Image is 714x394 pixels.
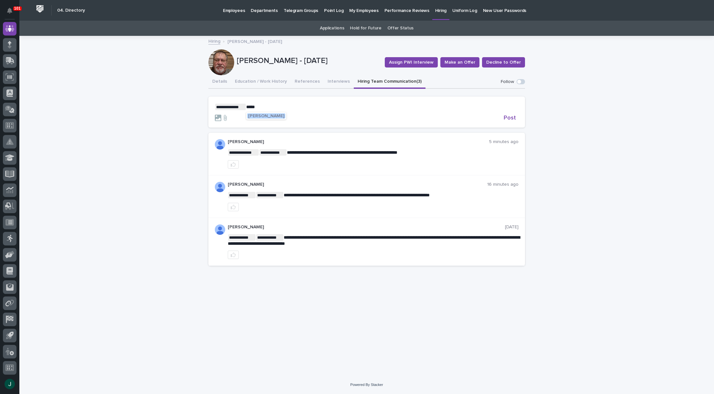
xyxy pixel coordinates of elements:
span: [PERSON_NAME] [248,114,284,118]
p: [PERSON_NAME] - [DATE] [237,56,380,66]
a: Hold for Future [350,21,381,36]
button: Interviews [324,75,354,89]
button: References [291,75,324,89]
p: [DATE] [505,224,519,230]
button: Education / Work History [231,75,291,89]
button: Assign PWI Interview [385,57,438,67]
h2: 04. Directory [57,8,85,13]
a: Applications [320,21,344,36]
span: Make an Offer [445,59,475,66]
div: Notifications101 [8,8,16,18]
p: [PERSON_NAME] [228,224,505,230]
img: AOh14GiWKAYVPIbfHyIkyvX2hiPF8_WCcz-HU3nlZscn=s96-c [215,224,225,235]
span: Post [504,115,516,121]
button: like this post [228,160,239,169]
button: like this post [228,203,239,211]
p: [PERSON_NAME] - [DATE] [227,37,282,45]
button: Decline to Offer [482,57,525,67]
p: [PERSON_NAME] [228,182,487,187]
button: Details [208,75,231,89]
span: Assign PWI Interview [389,59,434,66]
p: [PERSON_NAME] [228,139,489,145]
button: Post [501,115,519,121]
button: like this post [228,251,239,259]
img: ALV-UjUZy3ce35tRQey3P2ObHkW27W98kYzo1LCz1p16XcY44cYu2Hc71fZ90dz-OcHAfTH67Bsw25TGrptjAgZ7aIJkAMgAP... [215,139,225,150]
a: Hiring [208,37,220,45]
button: [PERSON_NAME] [247,113,285,119]
a: Powered By Stacker [350,383,383,387]
p: 5 minutes ago [489,139,519,145]
button: Hiring Team Communication (3) [354,75,425,89]
img: Workspace Logo [34,3,46,15]
p: 101 [14,6,21,11]
p: 16 minutes ago [487,182,519,187]
button: Notifications [3,4,16,17]
p: Follow [501,79,514,85]
a: Offer Status [387,21,414,36]
button: Make an Offer [440,57,479,67]
span: Decline to Offer [486,59,521,66]
img: AOh14GiWKAYVPIbfHyIkyvX2hiPF8_WCcz-HU3nlZscn=s96-c [215,182,225,192]
button: users-avatar [3,377,16,391]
